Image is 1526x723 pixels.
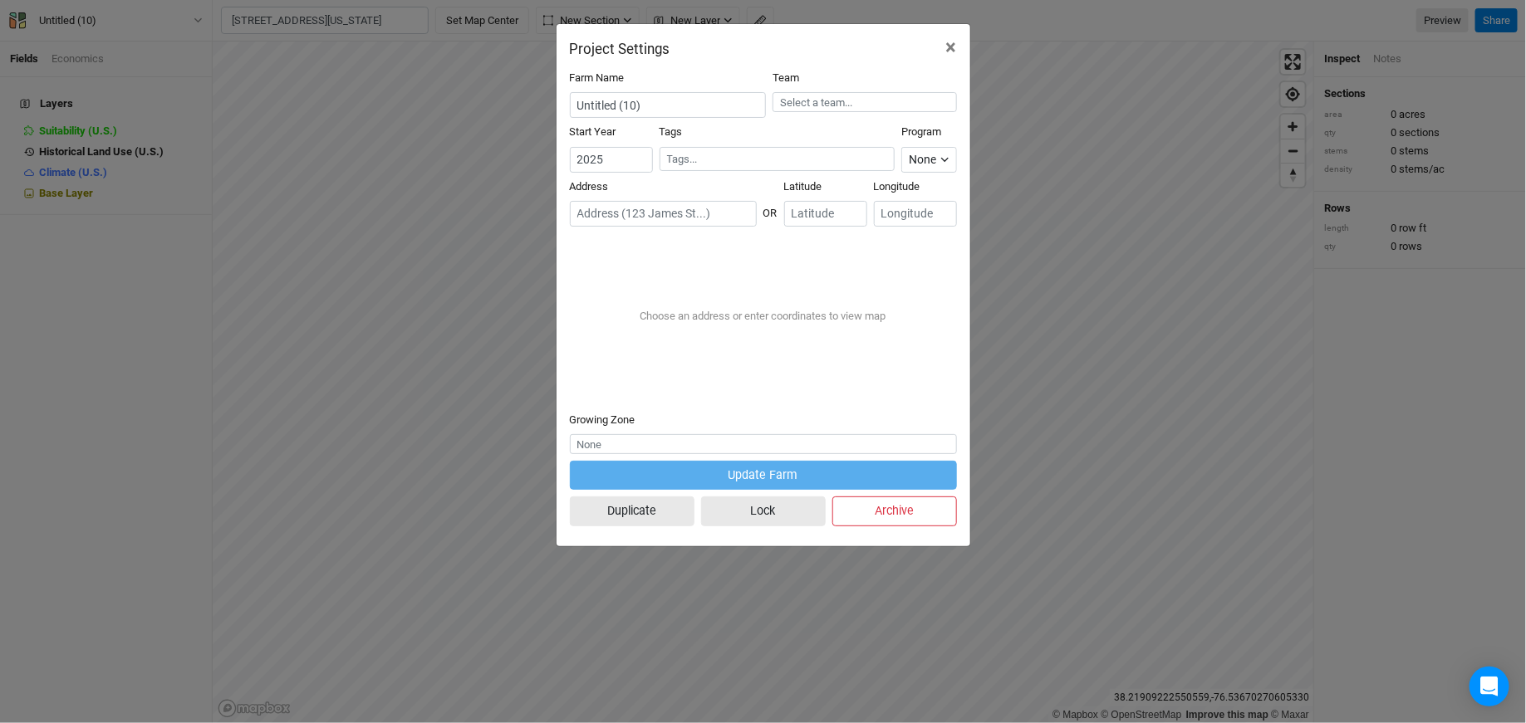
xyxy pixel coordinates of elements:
[570,201,757,227] input: Address (123 James St...)
[627,296,900,337] div: Choose an address or enter coordinates to view map
[933,24,970,71] button: Close
[570,434,957,454] input: None
[570,179,609,194] label: Address
[773,92,957,112] input: Select a team...
[660,125,683,139] label: Tags
[901,125,941,139] label: Program
[570,71,625,85] label: Farm Name
[763,193,778,221] div: OR
[570,92,767,118] input: Project/Farm Name
[946,36,957,59] span: ×
[874,179,920,194] label: Longitude
[784,201,867,227] input: Latitude
[832,496,957,525] button: Archive
[784,179,822,194] label: Latitude
[570,496,694,525] button: Duplicate
[909,151,936,169] div: None
[773,71,799,85] label: Team
[901,147,956,173] button: None
[570,41,670,57] h2: Project Settings
[667,151,888,168] input: Tags...
[570,125,616,139] label: Start Year
[1470,667,1509,706] div: Open Intercom Messenger
[874,201,957,227] input: Longitude
[570,461,957,490] button: Update Farm
[570,147,653,173] input: Start Year
[701,496,826,525] button: Lock
[570,413,635,427] label: Growing Zone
